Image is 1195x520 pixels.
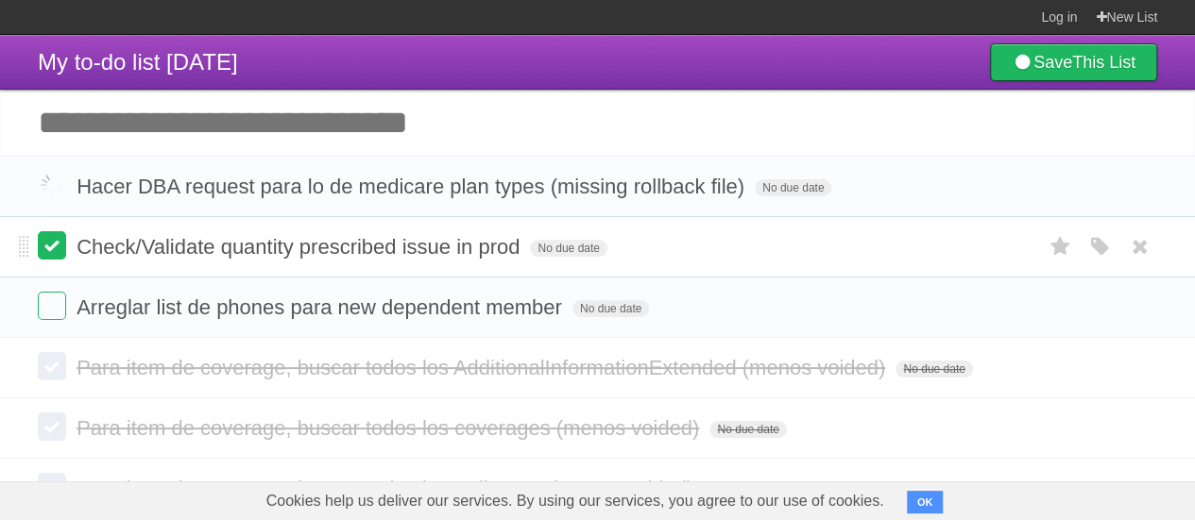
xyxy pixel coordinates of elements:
[38,49,238,75] span: My to-do list [DATE]
[77,416,704,440] span: Para item de coverage, buscar todos los coverages (menos voided)
[38,231,66,260] label: Done
[530,240,606,257] span: No due date
[77,235,524,259] span: Check/Validate quantity prescribed issue in prod
[248,482,903,520] span: Cookies help us deliver our services. By using our services, you agree to our use of cookies.
[77,477,698,500] span: Para item de coverage, buscar todos los Indicators (menos voided)
[896,361,972,377] span: No due date
[38,171,66,199] label: Done
[755,179,831,196] span: No due date
[77,356,890,379] span: Para item de coverage, buscar todos los AdditionalInformationExtended (menos voided)
[907,491,944,513] button: OK
[709,421,786,438] span: No due date
[1072,53,1135,72] b: This List
[1042,231,1078,262] label: Star task
[38,473,66,501] label: Done
[572,300,649,317] span: No due date
[38,352,66,380] label: Done
[990,43,1157,81] a: SaveThis List
[38,292,66,320] label: Done
[77,175,749,198] span: Hacer DBA request para lo de medicare plan types (missing rollback file)
[38,412,66,441] label: Done
[77,295,567,319] span: Arreglar list de phones para new dependent member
